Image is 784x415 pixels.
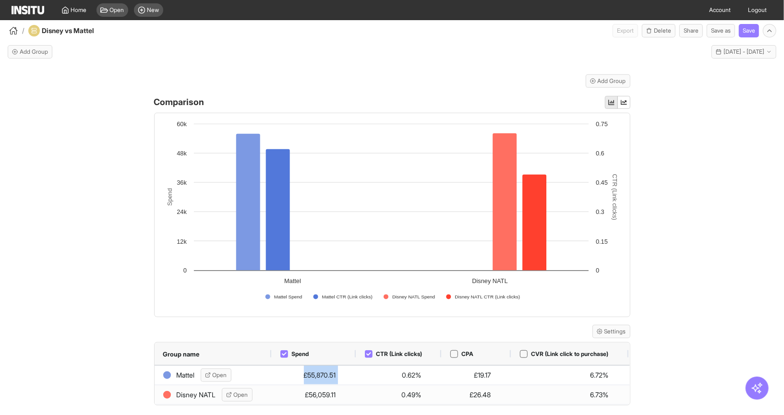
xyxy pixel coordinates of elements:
[596,179,608,186] text: 0.45
[234,391,248,399] span: Open
[22,26,24,36] span: /
[292,350,309,358] span: Spend
[596,267,599,274] text: 0
[364,366,433,384] div: 0.62%
[679,24,703,37] button: Share
[364,385,433,404] div: 0.49%
[450,366,503,384] div: £19.17
[586,74,630,88] button: Add Group
[519,385,620,404] div: 6.73%
[519,366,620,384] div: 6.72%
[147,6,159,14] span: New
[42,26,120,36] h4: Disney vs Mattel
[163,385,253,404] div: Disney NATL
[71,6,87,14] span: Home
[163,365,231,385] div: Mattel
[280,385,348,404] div: £56,059.11
[166,189,173,206] text: Spend
[201,368,231,382] button: Open
[177,150,187,157] text: 48k
[177,208,187,215] text: 24k
[531,350,609,358] span: CVR (Link click to purchase)
[611,174,618,221] text: CTR (Link clicks)
[596,150,604,157] text: 0.6
[596,120,608,128] text: 0.75
[712,45,776,59] button: [DATE] - [DATE]
[8,25,24,36] button: /
[642,24,675,37] button: Delete
[596,208,604,215] text: 0.3
[724,48,764,56] span: [DATE] - [DATE]
[8,45,52,59] button: Add Group
[222,388,253,402] button: Open
[12,6,44,14] img: Logo
[177,120,187,128] text: 60k
[596,238,608,245] text: 0.15
[274,295,302,300] text: Mattel Spend
[322,295,372,300] text: Mattel CTR (Link clicks)
[280,366,348,384] div: £55,870.51
[739,24,759,37] button: Save
[183,267,186,274] text: 0
[163,350,200,358] div: Group name
[450,385,503,404] div: £26.48
[613,24,638,37] button: Export
[376,350,422,358] span: CTR (Link clicks)
[472,278,508,285] text: Disney NATL
[392,295,435,300] text: Disney NATL Spend
[707,24,735,37] button: Save as
[213,371,227,379] span: Open
[592,325,630,338] button: Settings
[110,6,124,14] span: Open
[462,350,474,358] span: CPA
[177,238,187,245] text: 12k
[177,179,187,186] text: 36k
[154,95,205,109] h4: Comparison
[284,278,301,285] text: Mattel
[455,295,520,300] text: Disney NATL CTR (Link clicks)
[28,25,120,36] div: Disney vs Mattel
[613,24,638,37] span: Can currently only export from Insights reports.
